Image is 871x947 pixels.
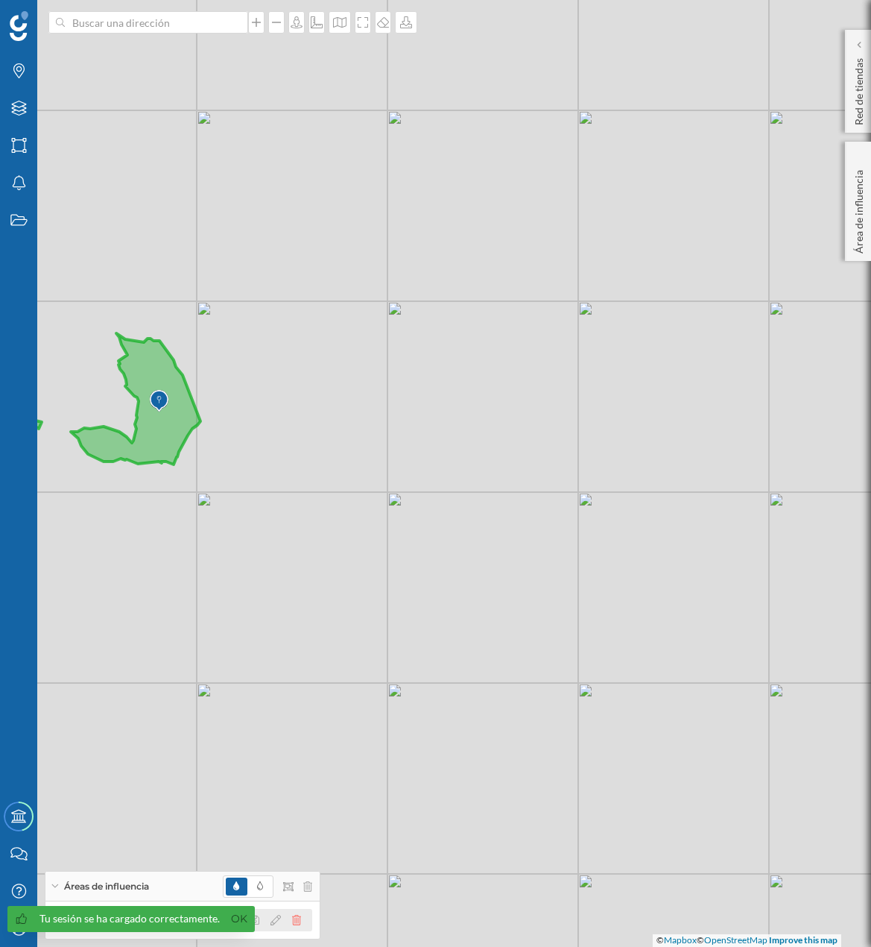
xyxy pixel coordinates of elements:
span: Soporte [30,10,83,24]
img: Marker [150,386,168,416]
p: Red de tiendas [852,52,867,125]
img: Geoblink Logo [10,11,28,41]
div: Tu sesión se ha cargado correctamente. [39,911,220,926]
p: Área de influencia [852,164,867,254]
a: OpenStreetMap [704,934,767,946]
span: Áreas de influencia [64,880,149,893]
a: Mapbox [664,934,697,946]
a: Ok [227,910,251,928]
a: Improve this map [769,934,837,946]
div: © © [653,934,841,947]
